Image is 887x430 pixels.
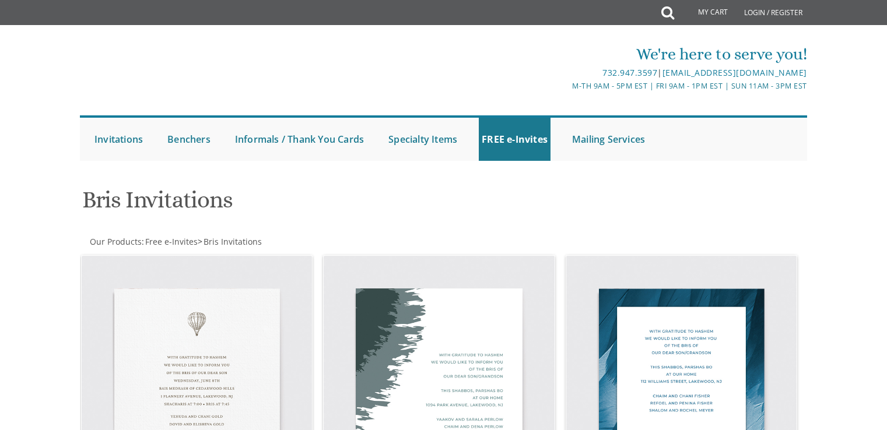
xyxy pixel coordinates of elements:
[92,118,146,161] a: Invitations
[80,236,444,248] div: :
[569,118,648,161] a: Mailing Services
[602,67,657,78] a: 732.947.3597
[144,236,198,247] a: Free e-Invites
[204,236,262,247] span: Bris Invitations
[89,236,142,247] a: Our Products
[323,80,807,92] div: M-Th 9am - 5pm EST | Fri 9am - 1pm EST | Sun 11am - 3pm EST
[164,118,213,161] a: Benchers
[323,43,807,66] div: We're here to serve you!
[662,67,807,78] a: [EMAIL_ADDRESS][DOMAIN_NAME]
[198,236,262,247] span: >
[145,236,198,247] span: Free e-Invites
[479,118,551,161] a: FREE e-Invites
[232,118,367,161] a: Informals / Thank You Cards
[673,1,736,24] a: My Cart
[202,236,262,247] a: Bris Invitations
[82,187,558,221] h1: Bris Invitations
[385,118,460,161] a: Specialty Items
[323,66,807,80] div: |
